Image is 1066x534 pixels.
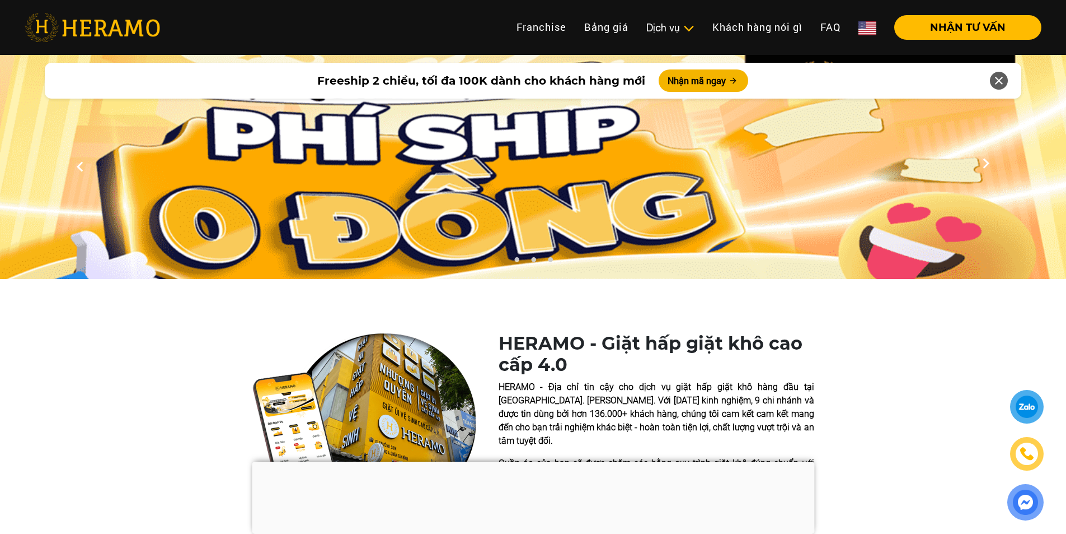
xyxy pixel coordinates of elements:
[317,72,645,89] span: Freeship 2 chiều, tối đa 100K dành cho khách hàng mới
[528,257,539,268] button: 2
[499,380,814,448] p: HERAMO - Địa chỉ tin cậy cho dịch vụ giặt hấp giặt khô hàng đầu tại [GEOGRAPHIC_DATA]. [PERSON_NA...
[544,257,556,268] button: 3
[811,15,849,39] a: FAQ
[1019,446,1035,462] img: phone-icon
[575,15,637,39] a: Bảng giá
[703,15,811,39] a: Khách hàng nói gì
[894,15,1041,40] button: NHẬN TƯ VẤN
[252,333,476,517] img: heramo-quality-banner
[252,462,814,531] iframe: Advertisement
[499,457,814,510] p: Quần áo của bạn sẽ được chăm sóc bằng quy trình giặt khô đúng chuẩn với trang thiết bị máy móc hi...
[25,13,160,42] img: heramo-logo.png
[885,22,1041,32] a: NHẬN TƯ VẤN
[858,21,876,35] img: Flag_of_US.png
[646,20,694,35] div: Dịch vụ
[511,257,522,268] button: 1
[1011,438,1043,470] a: phone-icon
[683,23,694,34] img: subToggleIcon
[499,333,814,376] h1: HERAMO - Giặt hấp giặt khô cao cấp 4.0
[508,15,575,39] a: Franchise
[659,69,748,92] button: Nhận mã ngay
